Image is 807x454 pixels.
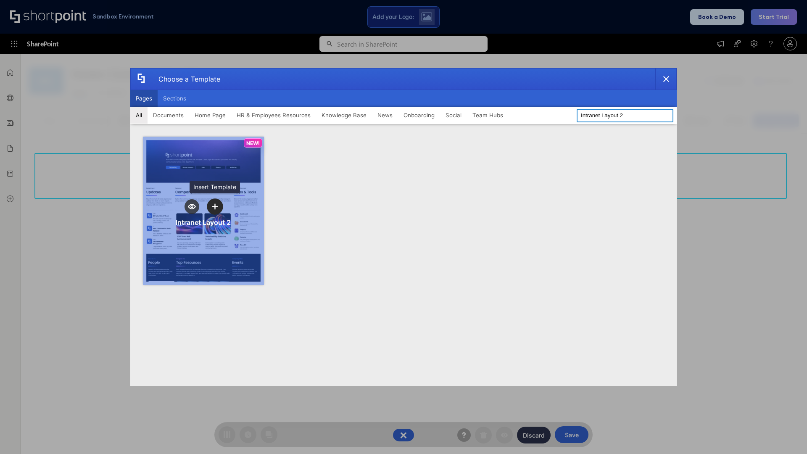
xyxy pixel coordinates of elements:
button: Team Hubs [467,107,509,124]
button: News [372,107,398,124]
div: Choose a Template [152,69,220,90]
iframe: Chat Widget [765,414,807,454]
button: All [130,107,148,124]
button: HR & Employees Resources [231,107,316,124]
button: Knowledge Base [316,107,372,124]
button: Social [440,107,467,124]
button: Home Page [189,107,231,124]
div: Intranet Layout 2 [176,218,231,227]
div: template selector [130,68,677,386]
button: Onboarding [398,107,440,124]
button: Documents [148,107,189,124]
input: Search [577,109,673,122]
p: NEW! [246,140,260,146]
button: Sections [158,90,192,107]
button: Pages [130,90,158,107]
